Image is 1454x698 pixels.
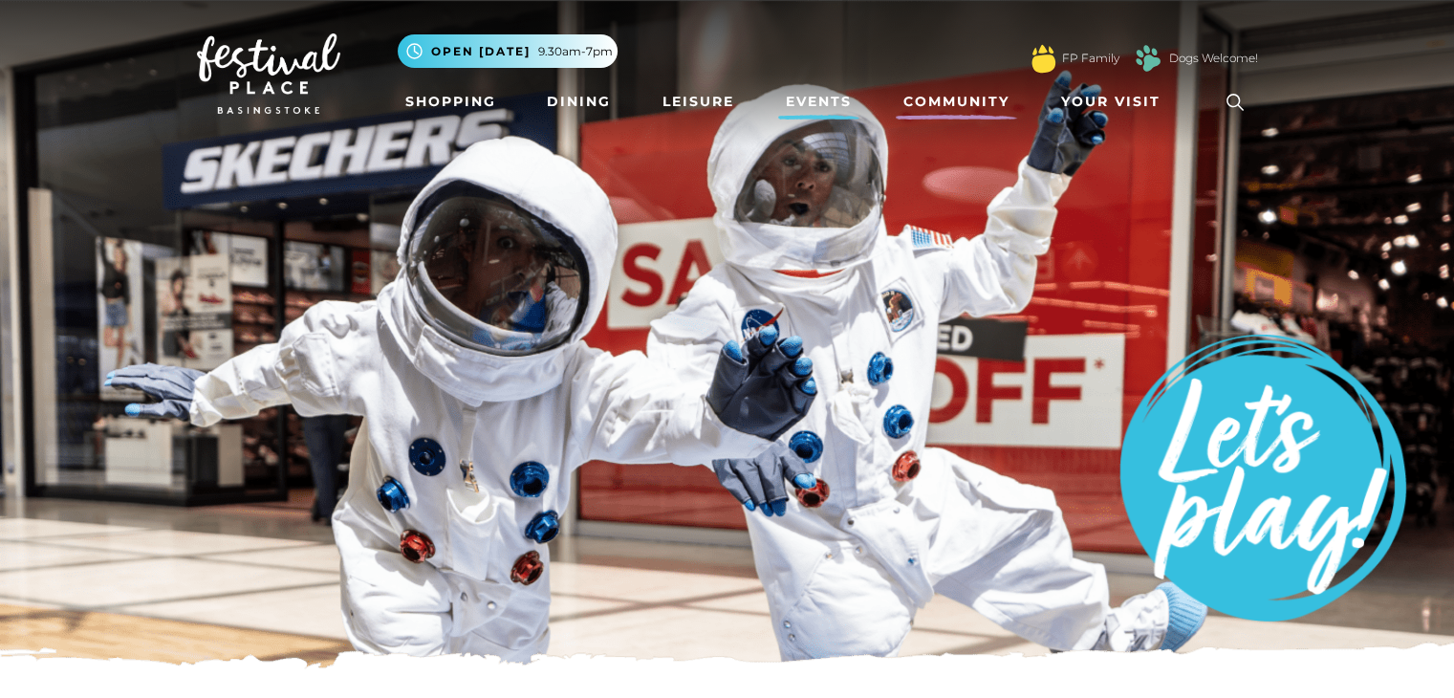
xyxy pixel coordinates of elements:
[655,84,742,120] a: Leisure
[539,84,618,120] a: Dining
[398,34,618,68] button: Open [DATE] 9.30am-7pm
[1053,84,1178,120] a: Your Visit
[1169,50,1258,67] a: Dogs Welcome!
[1061,92,1161,112] span: Your Visit
[431,43,531,60] span: Open [DATE]
[398,84,504,120] a: Shopping
[778,84,859,120] a: Events
[197,33,340,114] img: Festival Place Logo
[538,43,613,60] span: 9.30am-7pm
[896,84,1017,120] a: Community
[1062,50,1119,67] a: FP Family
